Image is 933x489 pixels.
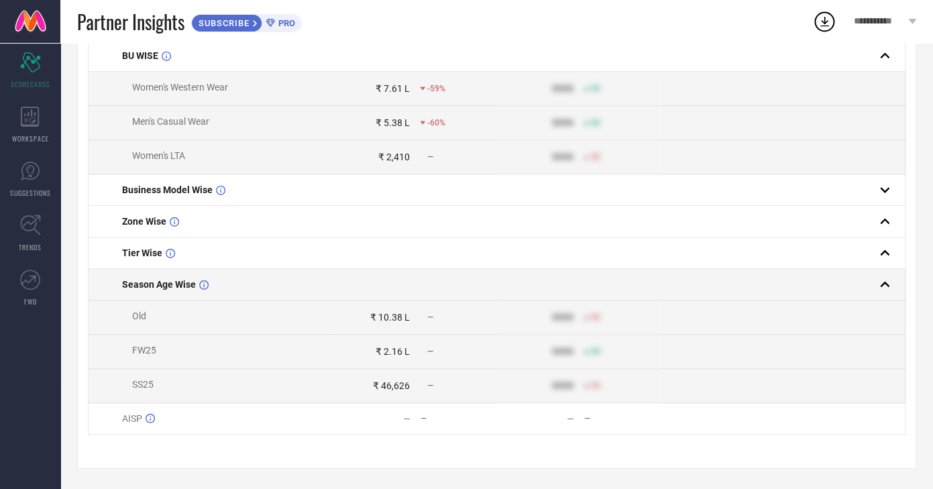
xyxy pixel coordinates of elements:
[552,312,573,323] div: 9999
[403,413,410,424] div: —
[132,379,154,390] span: SS25
[427,381,433,390] span: —
[552,117,573,128] div: 9999
[591,313,600,322] span: 50
[567,413,574,424] div: —
[552,346,573,357] div: 9999
[552,152,573,162] div: 9999
[376,83,410,94] div: ₹ 7.61 L
[584,414,659,423] div: —
[132,345,156,356] span: FW25
[11,79,50,89] span: SCORECARDS
[427,347,433,356] span: —
[591,152,600,162] span: 50
[132,82,228,93] span: Women's Western Wear
[122,279,196,290] span: Season Age Wise
[132,311,146,321] span: Old
[552,83,573,94] div: 9999
[373,380,410,391] div: ₹ 46,626
[191,11,302,32] a: SUBSCRIBEPRO
[192,18,253,28] span: SUBSCRIBE
[376,346,410,357] div: ₹ 2.16 L
[122,413,142,424] span: AISP
[10,188,51,198] span: SUGGESTIONS
[591,84,600,93] span: 50
[591,381,600,390] span: 50
[12,133,49,144] span: WORKSPACE
[122,248,162,258] span: Tier Wise
[122,216,166,227] span: Zone Wise
[132,116,209,127] span: Men's Casual Wear
[421,414,496,423] div: —
[378,152,410,162] div: ₹ 2,410
[427,84,445,93] span: -59%
[122,184,213,195] span: Business Model Wise
[591,347,600,356] span: 50
[19,242,42,252] span: TRENDS
[427,152,433,162] span: —
[376,117,410,128] div: ₹ 5.38 L
[591,118,600,127] span: 50
[812,9,836,34] div: Open download list
[275,18,295,28] span: PRO
[24,296,37,307] span: FWD
[552,380,573,391] div: 9999
[132,150,185,161] span: Women's LTA
[122,50,158,61] span: BU WISE
[370,312,410,323] div: ₹ 10.38 L
[427,313,433,322] span: —
[77,8,184,36] span: Partner Insights
[427,118,445,127] span: -60%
